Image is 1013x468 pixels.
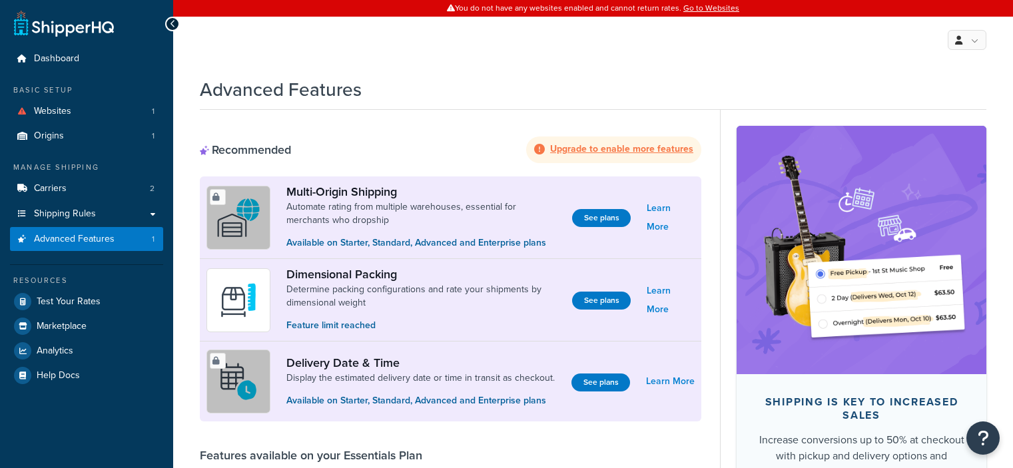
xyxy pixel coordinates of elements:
a: Carriers2 [10,176,163,201]
p: Available on Starter, Standard, Advanced and Enterprise plans [286,393,555,408]
span: Help Docs [37,370,80,381]
a: Learn More [647,282,695,319]
h1: Advanced Features [200,77,362,103]
div: Recommended [200,142,291,157]
a: Origins1 [10,124,163,148]
p: Feature limit reached [286,318,561,333]
span: Test Your Rates [37,296,101,308]
button: Open Resource Center [966,421,1000,455]
li: Origins [10,124,163,148]
span: Carriers [34,183,67,194]
a: Dashboard [10,47,163,71]
a: Websites1 [10,99,163,124]
a: Marketplace [10,314,163,338]
a: Dimensional Packing [286,267,561,282]
a: Delivery Date & Time [286,355,555,370]
span: 1 [152,130,155,142]
a: Go to Websites [683,2,739,14]
button: See plans [572,209,631,227]
strong: Upgrade to enable more features [550,142,693,156]
li: Advanced Features [10,227,163,252]
a: Learn More [646,372,695,391]
span: Websites [34,106,71,117]
a: Display the estimated delivery date or time in transit as checkout. [286,371,555,385]
a: Advanced Features1 [10,227,163,252]
div: Shipping is key to increased sales [758,395,965,422]
a: Determine packing configurations and rate your shipments by dimensional weight [286,283,561,310]
span: 2 [150,183,155,194]
button: See plans [572,292,631,310]
div: Features available on your Essentials Plan [200,448,422,463]
p: Available on Starter, Standard, Advanced and Enterprise plans [286,236,561,250]
span: Dashboard [34,53,79,65]
span: Advanced Features [34,234,115,245]
img: feature-image-bc-upgrade-63323b7e0001f74ee9b4b6549f3fc5de0323d87a30a5703426337501b3dadfb7.png [757,146,966,354]
a: Learn More [647,199,695,236]
a: Test Your Rates [10,290,163,314]
span: 1 [152,234,155,245]
span: Analytics [37,346,73,357]
a: Shipping Rules [10,202,163,226]
div: Manage Shipping [10,162,163,173]
img: DTVBYsAAAAAASUVORK5CYII= [215,277,262,324]
a: Analytics [10,339,163,363]
a: Help Docs [10,363,163,387]
span: Shipping Rules [34,208,96,220]
div: Basic Setup [10,85,163,96]
span: Origins [34,130,64,142]
span: 1 [152,106,155,117]
a: Automate rating from multiple warehouses, essential for merchants who dropship [286,200,561,227]
button: See plans [571,373,630,391]
a: Multi-Origin Shipping [286,184,561,199]
span: Marketplace [37,321,87,332]
li: Carriers [10,176,163,201]
div: Resources [10,275,163,286]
